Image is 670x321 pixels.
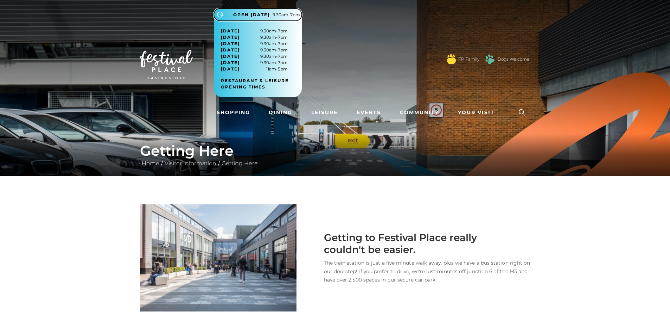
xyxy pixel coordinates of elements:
[135,142,536,168] div: / /
[140,160,161,167] a: Home
[308,106,340,119] a: Leisure
[163,160,218,167] a: Visitor Information
[221,78,300,90] a: Restaurant & Leisure opening times
[140,50,193,79] img: Festival Place Logo
[498,56,530,62] a: Dogs Welcome!
[221,41,288,47] span: 9.30am-7pm
[221,34,240,41] span: [DATE]
[221,34,288,41] span: 9.30am-7pm
[140,142,530,159] h1: Getting Here
[221,66,288,72] span: 11am-5pm
[221,47,240,53] span: [DATE]
[354,106,384,119] a: Events
[458,56,479,62] a: FP Family
[221,28,288,34] span: 9.30am-7pm
[221,60,288,66] span: 9.30am-7pm
[458,109,494,116] span: Your Visit
[273,12,300,18] span: 9.30am-7pm
[214,8,302,21] button: Open [DATE] 9.30am-7pm
[221,41,240,47] span: [DATE]
[220,160,260,167] a: Getting Here
[221,53,240,60] span: [DATE]
[221,53,288,60] span: 9.30am-7pm
[397,106,442,119] a: Community
[221,47,288,53] span: 9.30am-7pm
[307,232,483,255] h2: Getting to Festival Place really couldn't be easier.
[214,106,253,119] a: Shopping
[221,60,240,66] span: [DATE]
[233,12,270,18] span: Open [DATE]
[266,106,295,119] a: Dining
[221,66,240,72] span: [DATE]
[455,106,501,119] a: Your Visit
[307,259,530,284] p: The train station is just a five minute walk away, plus we have a bus station right on our doorst...
[221,28,240,34] span: [DATE]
